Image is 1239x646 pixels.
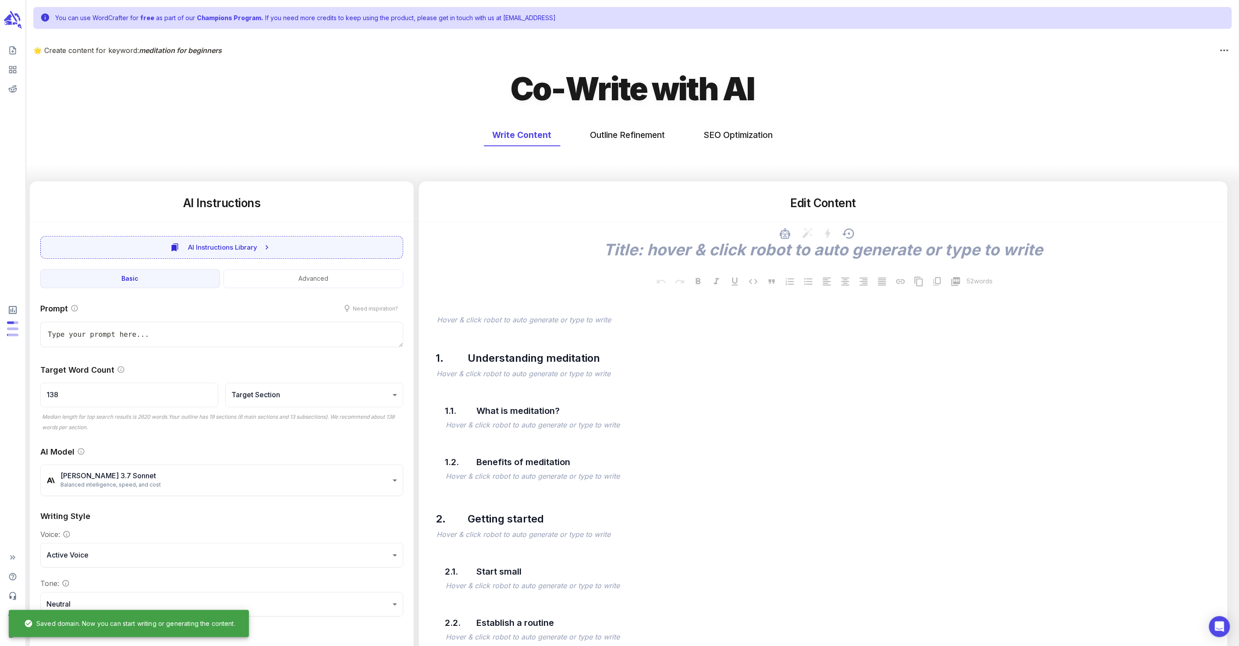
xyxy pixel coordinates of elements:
p: Writing Style [40,510,90,522]
svg: Provide instructions to the AI on how to write the target section. The more specific the prompt, ... [71,304,78,312]
div: What is meditation? [474,402,1153,420]
svg: Select the predominent voice of the generated content. Active voice is more direct and engaging. ... [63,530,71,538]
div: Establish a routine [474,614,1153,632]
button: Need inspiration? [339,302,403,315]
div: Active Voice [40,543,403,568]
h5: AI Instructions [40,195,403,211]
div: 1. [435,348,461,368]
h1: Co-Write with AI [511,68,755,109]
div: 1.2. [444,453,470,471]
span: View your Reddit Intelligence add-on dashboard [4,81,22,97]
span: Adjust your account settings [4,607,22,623]
p: Voice: [40,529,60,540]
p: Prompt [40,303,68,314]
span: Logout [4,627,22,642]
div: Saved domain. Now you can start writing or generating the content. [18,613,242,635]
div: 2.2.Establish a routineHover & click robot to auto generate or type to write [444,597,1221,644]
span: meditation for beginners [139,46,222,55]
div: Neutral [40,592,403,617]
div: 2.2. [444,614,470,632]
p: 52 words [967,276,993,286]
div: 1.1.What is meditation?Hover & click robot to auto generate or type to write [444,385,1221,432]
span: Create new content [4,42,22,58]
span: Expand Sidebar [4,550,22,565]
span: View your content dashboard [4,62,22,78]
span: Posts: 12 of 20 monthly posts used [7,321,18,324]
p: AI Model [40,446,75,458]
div: Open Intercom Messenger [1209,616,1230,637]
div: You can use WordCrafter for as part of our If you need more credits to keep using the product, pl... [55,10,556,26]
p: 🌟 Create content for keyword: [33,45,1217,56]
div: 2. [435,509,461,529]
span: Median length for top search results is 2620 words. Your outline has 19 sections (6 main sections... [42,413,394,431]
span: Champions Program. [197,14,263,21]
div: 2.1.Start smallHover & click robot to auto generate or type to write [444,546,1221,593]
div: Understanding meditation [465,348,1153,368]
h5: Edit Content [430,195,1217,211]
span: AI Instructions Library [188,242,257,253]
button: SEO Optimization [695,124,782,147]
div: [PERSON_NAME] 3.7 SonnetBalanced intelligence, speed, and cost [40,465,403,496]
div: Target Section [225,383,403,407]
p: Target Word Count [40,364,114,376]
div: 1.2.Benefits of meditationHover & click robot to auto generate or type to write [444,436,1221,483]
span: free [140,14,154,21]
input: Type # of words [40,383,218,407]
div: Getting started [465,509,1153,529]
span: View Subscription & Usage [4,301,22,319]
div: 2.1. [444,563,470,580]
span: Help Center [4,569,22,585]
button: Outline Refinement [582,124,674,147]
p: [PERSON_NAME] 3.7 Sonnet [60,472,161,480]
button: Write Content [484,124,561,147]
button: Basic [40,269,220,288]
div: Benefits of meditation [474,453,1153,471]
div: Start small [474,563,1153,580]
div: 1.1. [444,402,470,420]
button: Advanced [224,269,403,288]
span: Balanced intelligence, speed, and cost [60,480,161,489]
span: Input Tokens: 83,822 of 1,066,667 monthly tokens used. These limits are based on the last model y... [7,334,18,336]
span: Contact Support [4,588,22,604]
button: AI Instructions Library [40,236,403,259]
p: Tone: [40,578,59,589]
span: Output Tokens: 1,168 of 213,333 monthly tokens used. These limits are based on the last model you... [7,328,18,330]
